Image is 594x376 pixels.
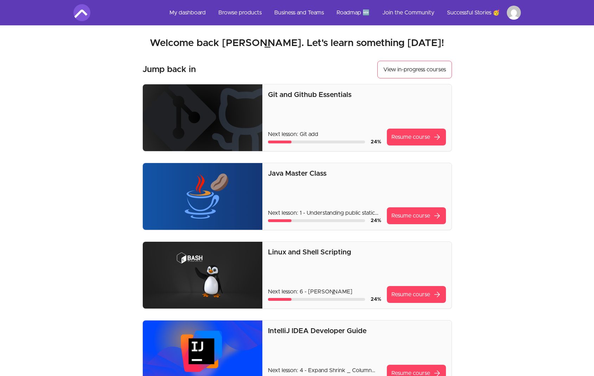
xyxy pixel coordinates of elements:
img: Amigoscode logo [74,4,90,21]
a: My dashboard [164,4,211,21]
p: Next lesson: 1 - Understanding public static void main [268,209,381,217]
a: Resume coursearrow_forward [387,129,446,145]
a: Resume coursearrow_forward [387,286,446,303]
nav: Main [164,4,521,21]
a: Join the Community [377,4,440,21]
div: Course progress [268,141,365,143]
img: Profile image for Hasan Acartürk [507,6,521,20]
span: 24 % [371,297,381,302]
span: arrow_forward [433,212,441,220]
a: Resume coursearrow_forward [387,207,446,224]
div: Course progress [268,298,365,301]
p: Git and Github Essentials [268,90,446,100]
p: Linux and Shell Scripting [268,247,446,257]
a: Business and Teams [269,4,330,21]
div: Course progress [268,219,365,222]
h3: Jump back in [142,64,196,75]
img: Product image for Java Master Class [143,163,263,230]
p: IntelliJ IDEA Developer Guide [268,326,446,336]
a: Browse products [213,4,267,21]
a: Successful Stories 🥳 [441,4,505,21]
p: Java Master Class [268,169,446,179]
span: arrow_forward [433,133,441,141]
h2: Welcome back [PERSON_NAME]. Let's learn something [DATE]! [62,37,532,50]
img: Product image for Linux and Shell Scripting [143,242,263,309]
p: Next lesson: Git add [268,130,381,138]
img: Product image for Git and Github Essentials [143,84,263,151]
span: arrow_forward [433,290,441,299]
a: Roadmap 🆕 [331,4,375,21]
span: 24 % [371,218,381,223]
p: Next lesson: 4 - Expand Shrink _ Column Selection [268,366,381,375]
p: Next lesson: 6 - [PERSON_NAME] [268,287,381,296]
span: 24 % [371,140,381,144]
button: View in-progress courses [377,61,452,78]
